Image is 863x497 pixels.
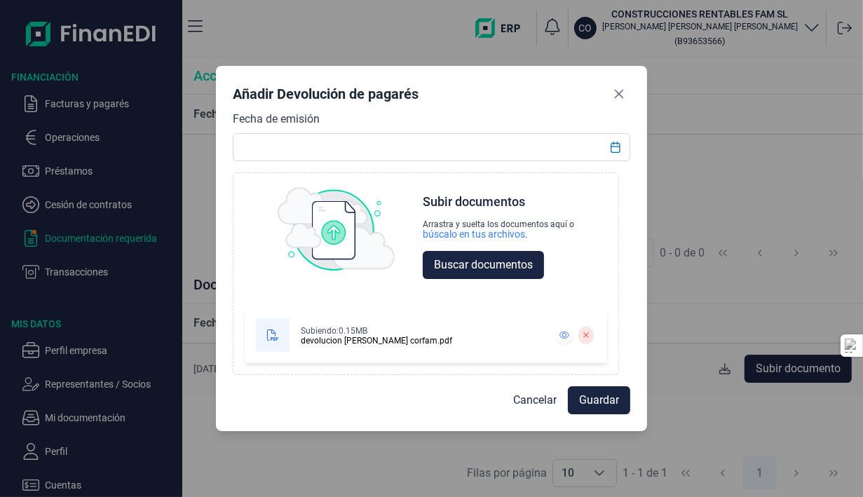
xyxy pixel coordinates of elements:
[502,386,568,414] button: Cancelar
[301,325,452,336] div: Subiendo: 0.15MB
[568,386,630,414] button: Guardar
[579,392,619,409] span: Guardar
[513,392,557,409] span: Cancelar
[423,251,544,279] button: Buscar documentos
[434,257,533,273] span: Buscar documentos
[608,83,630,105] button: Close
[603,135,630,160] button: Choose Date
[301,336,452,345] div: devolucion [PERSON_NAME] corfam.pdf
[233,84,419,104] div: Añadir Devolución de pagarés
[423,220,574,229] div: Arrastra y suelta los documentos aquí o
[423,229,574,240] div: búscalo en tus archivos.
[233,111,320,128] label: Fecha de emisión
[423,229,528,240] div: búscalo en tus archivos.
[278,187,395,271] img: upload img
[423,195,525,209] div: Subir documentos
